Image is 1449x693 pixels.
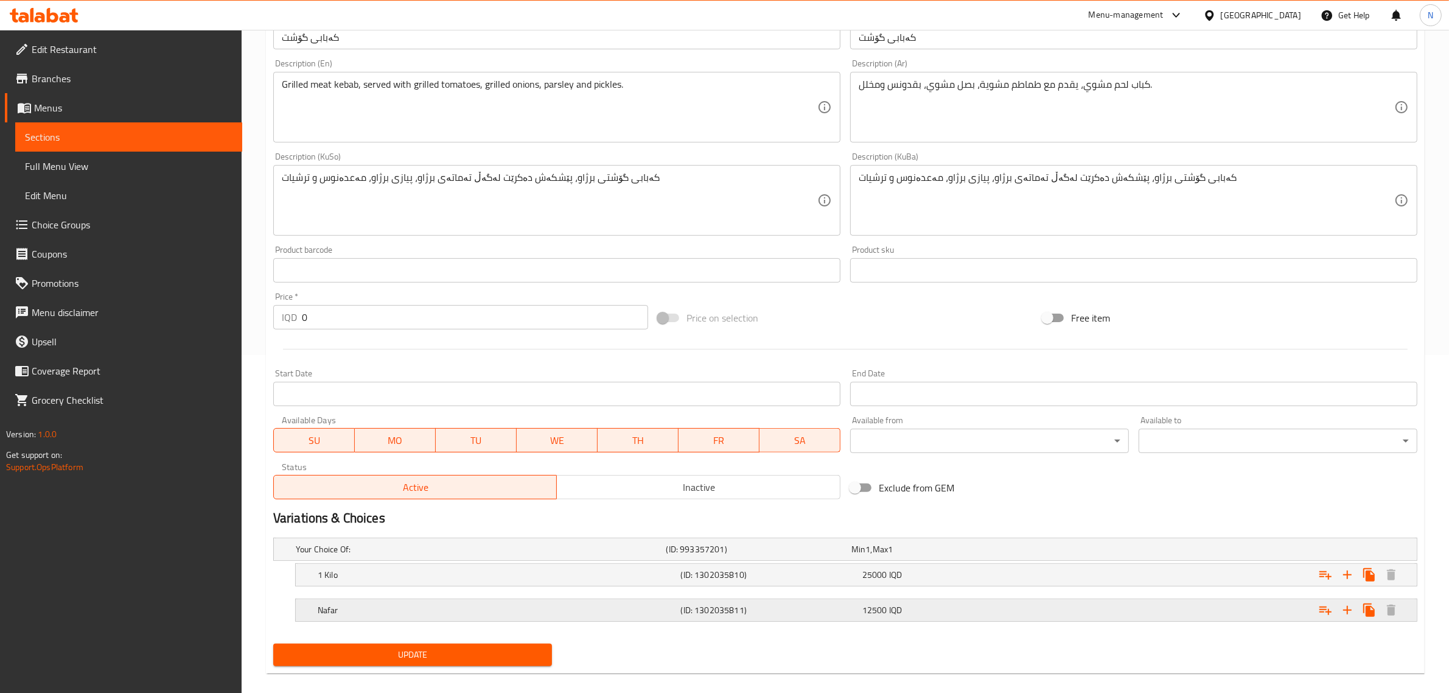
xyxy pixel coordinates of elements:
div: ​ [1139,429,1417,453]
button: Clone new choice [1358,599,1380,621]
button: Update [273,644,552,666]
span: 25000 [862,567,887,583]
textarea: کەبابی گۆشتی برژاو، پێشکەش دەکرێت لەگەڵ تەماتەی برژاو، پیازی برژاو، مەعدەنوس و ترشیات [282,172,817,230]
span: Inactive [562,479,836,496]
h5: (ID: 993357201) [666,543,847,555]
h5: Your Choice Of: [296,543,662,555]
a: Upsell [5,327,242,356]
div: Expand [296,599,1417,621]
button: TU [436,428,517,452]
input: Enter name KuBa [850,25,1417,49]
a: Edit Restaurant [5,35,242,64]
div: ​ [850,429,1129,453]
span: Max [873,541,888,557]
span: Update [283,647,542,663]
input: Please enter product barcode [273,258,840,283]
input: Please enter product sku [850,258,1417,283]
button: Delete 1 Kilo [1380,564,1402,586]
span: Upsell [32,334,232,349]
span: TH [602,432,674,449]
div: , [851,543,1032,555]
span: SA [764,432,836,449]
a: Coupons [5,239,242,269]
textarea: کەبابی گۆشتی برژاو، پێشکەش دەکرێت لەگەڵ تەماتەی برژاو، پیازی برژاو، مەعدەنوس و ترشیات [859,172,1394,230]
span: Branches [32,71,232,86]
button: Add choice group [1315,599,1336,621]
button: MO [355,428,436,452]
button: Add choice group [1315,564,1336,586]
button: Add new choice [1336,599,1358,621]
span: Exclude from GEM [879,480,954,495]
textarea: Grilled meat kebab, served with grilled tomatoes, grilled onions, parsley and pickles. [282,79,817,136]
button: TH [598,428,679,452]
span: Coverage Report [32,364,232,378]
h5: (ID: 1302035811) [681,604,857,616]
span: IQD [889,567,902,583]
div: Expand [274,538,1417,560]
a: Menu disclaimer [5,298,242,327]
span: Price on selection [686,311,758,325]
span: Version: [6,426,36,442]
a: Choice Groups [5,210,242,239]
button: SA [759,428,840,452]
span: Coupons [32,247,232,261]
a: Grocery Checklist [5,385,242,415]
h5: Nafar [318,604,676,616]
button: Delete Nafar [1380,599,1402,621]
span: Sections [25,130,232,144]
a: Support.OpsPlatform [6,459,83,475]
div: Menu-management [1089,8,1164,23]
span: Edit Menu [25,188,232,203]
h5: 1 Kilo [318,569,676,581]
span: Active [279,479,553,496]
span: Get support on: [6,447,62,463]
span: TU [441,432,512,449]
h2: Variations & Choices [273,509,1417,527]
a: Edit Menu [15,181,242,210]
span: FR [683,432,755,449]
button: WE [517,428,598,452]
span: Full Menu View [25,159,232,174]
span: SU [279,432,350,449]
textarea: كباب لحم مشوي، يقدم مع طماطم مشوية، بصل مشوي، بقدونس ومخلل. [859,79,1394,136]
button: FR [679,428,759,452]
span: Min [851,541,865,557]
button: Active [273,475,557,499]
span: WE [522,432,593,449]
span: IQD [889,602,902,618]
span: 12500 [862,602,887,618]
a: Full Menu View [15,152,242,181]
span: 1 [888,541,893,557]
span: Grocery Checklist [32,393,232,407]
input: Enter name KuSo [273,25,840,49]
span: Promotions [32,276,232,290]
button: Add new choice [1336,564,1358,586]
span: 1.0.0 [38,426,57,442]
span: Choice Groups [32,217,232,232]
span: N [1428,9,1433,22]
span: MO [360,432,431,449]
a: Promotions [5,269,242,298]
a: Sections [15,122,242,152]
input: Please enter price [302,305,648,329]
button: Clone new choice [1358,564,1380,586]
a: Menus [5,93,242,122]
a: Branches [5,64,242,93]
span: Menus [34,100,232,115]
button: Inactive [556,475,840,499]
a: Coverage Report [5,356,242,385]
span: Edit Restaurant [32,42,232,57]
div: Expand [296,564,1417,586]
span: 1 [865,541,870,557]
p: IQD [282,310,297,325]
button: SU [273,428,355,452]
span: Menu disclaimer [32,305,232,320]
span: Free item [1071,311,1110,325]
h5: (ID: 1302035810) [681,569,857,581]
div: [GEOGRAPHIC_DATA] [1221,9,1301,22]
